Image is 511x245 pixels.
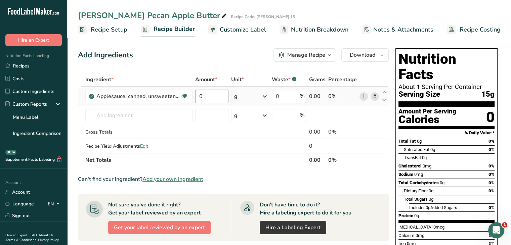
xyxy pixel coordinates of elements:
div: Custom Reports [5,101,47,108]
span: 0% [488,205,495,210]
span: 0% [488,180,495,185]
span: Cholesterol [398,163,422,168]
button: Download [341,48,389,62]
span: Total Fat [398,139,416,144]
div: g [234,92,238,100]
a: Hire an Expert . [5,233,29,238]
span: Nutrition Breakdown [291,25,348,34]
span: 0mg [423,163,431,168]
span: 0g [417,139,422,144]
span: 0% [488,139,495,144]
div: Amount Per Serving [398,108,456,115]
div: [PERSON_NAME] Pecan Apple Butter [78,9,228,21]
a: Language [5,198,34,210]
i: Trans [404,155,415,160]
span: 0mg [414,172,423,177]
div: Calories [398,115,456,125]
span: 15g [481,90,495,99]
span: 0g [440,180,444,185]
span: Recipe Builder [154,24,195,34]
h1: Nutrition Facts [398,51,495,82]
span: Amount [195,76,217,84]
span: Dietary Fiber [404,188,428,193]
span: Download [350,51,375,59]
button: Manage Recipe [273,48,336,62]
a: Privacy Policy [38,238,59,242]
span: 0g [422,155,427,160]
span: 0mcg [433,225,444,230]
div: Can't find your ingredient? [78,175,389,183]
div: Recipe Yield Adjustments [85,143,193,150]
span: 1 [502,222,507,228]
button: Hire an Expert [5,34,62,46]
div: 0 [309,142,326,150]
span: Add your own ingredient [142,175,203,183]
span: 0% [488,172,495,177]
span: Fat [404,155,421,160]
span: 0g [430,147,435,152]
span: Percentage [328,76,357,84]
span: [MEDICAL_DATA] [398,225,432,230]
span: Saturated Fat [404,147,429,152]
th: 0% [327,153,358,167]
a: Terms & Conditions . [6,238,38,242]
span: Recipe Costing [460,25,501,34]
a: Hire a Labeling Expert [260,221,326,234]
div: Waste [272,76,296,84]
a: Nutrition Breakdown [280,22,348,37]
a: Notes & Attachments [362,22,433,37]
span: 0mg [416,233,424,238]
div: Recipe Code: [PERSON_NAME] 13 [231,14,295,20]
span: Get your label reviewed by an expert [114,224,205,232]
th: 0.00 [308,153,327,167]
span: 0g [414,213,419,218]
span: 0g [429,197,433,202]
span: Grams [309,76,326,84]
div: BETA [5,150,16,155]
a: Recipe Costing [447,22,501,37]
div: g [234,111,238,119]
input: Add Ingredient [85,109,193,122]
span: Calcium [398,233,415,238]
div: Add Ingredients [78,50,133,61]
span: Notes & Attachments [373,25,433,34]
span: Sodium [398,172,413,177]
div: 0 [486,108,495,126]
span: Customize Label [220,25,266,34]
span: 0% [488,147,495,152]
span: Unit [231,76,244,84]
div: 0% [328,128,357,136]
div: Don't have time to do it? Hire a labeling expert to do it for you [260,201,351,217]
span: Includes Added Sugars [409,205,457,210]
span: 0g [429,188,433,193]
a: i [359,92,368,101]
span: Edit [140,143,148,149]
span: 0% [488,163,495,168]
th: Net Totals [84,153,308,167]
button: Get your label reviewed by an expert [108,221,211,234]
span: Ingredient [85,76,114,84]
span: 0% [488,188,495,193]
a: About Us . [5,233,53,242]
a: Customize Label [208,22,266,37]
div: 0% [328,92,357,100]
span: Recipe Setup [91,25,127,34]
span: Serving Size [398,90,440,99]
iframe: Intercom live chat [488,222,504,238]
div: 0.00 [309,92,326,100]
span: 0g [426,205,430,210]
a: Recipe Builder [141,21,195,38]
div: Manage Recipe [287,51,325,59]
div: About 1 Serving Per Container [398,84,495,90]
span: Total Sugars [404,197,428,202]
div: Gross Totals [85,129,193,136]
div: 0.00 [309,128,326,136]
span: Total Carbohydrates [398,180,439,185]
a: FAQ . [31,233,39,238]
div: EN [48,200,62,208]
div: Applesauce, canned, unsweetened, without added [MEDICAL_DATA] (Includes foods for USDA's Food Dis... [96,92,180,100]
a: Recipe Setup [78,22,127,37]
div: Not sure you've done it right? Get your label reviewed by an expert [108,201,201,217]
section: % Daily Value * [398,129,495,137]
span: Protein [398,213,413,218]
